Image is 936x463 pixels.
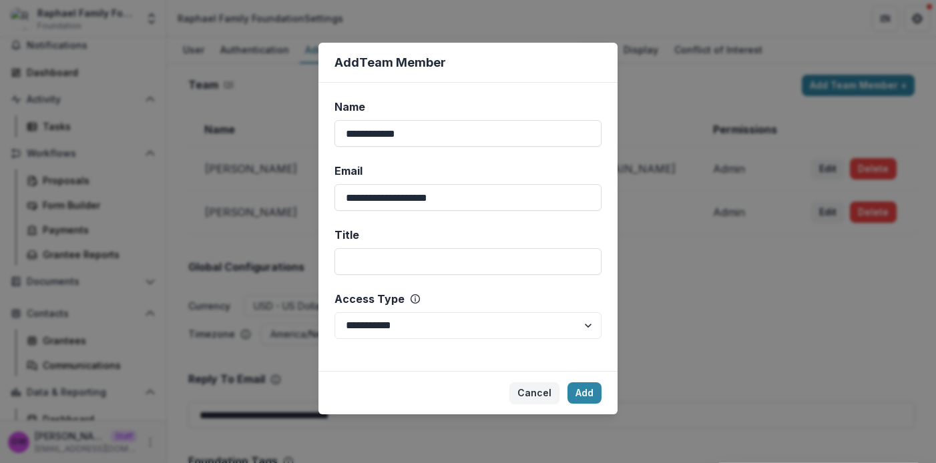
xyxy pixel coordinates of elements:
[334,291,405,307] span: Access Type
[509,382,559,404] button: Cancel
[567,382,602,404] button: Add
[334,227,359,243] span: Title
[334,163,363,179] span: Email
[334,99,365,115] span: Name
[318,43,618,83] header: Add Team Member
